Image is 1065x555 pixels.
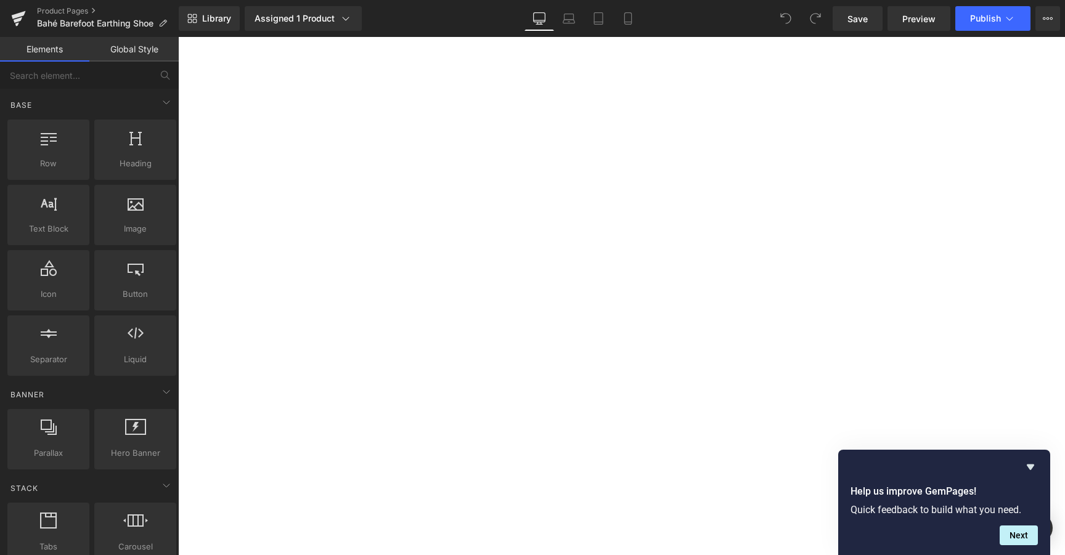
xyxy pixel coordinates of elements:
a: Preview [887,6,950,31]
span: Base [9,99,33,111]
span: Separator [11,353,86,366]
span: Hero Banner [98,447,173,460]
span: Tabs [11,540,86,553]
button: Hide survey [1023,460,1038,474]
p: Quick feedback to build what you need. [851,504,1038,516]
div: Help us improve GemPages! [851,460,1038,545]
span: Publish [970,14,1001,23]
a: Mobile [613,6,643,31]
span: Carousel [98,540,173,553]
h2: Help us improve GemPages! [851,484,1038,499]
button: Undo [773,6,798,31]
span: Liquid [98,353,173,366]
button: Publish [955,6,1030,31]
button: Redo [803,6,828,31]
span: Banner [9,389,46,400]
span: Save [847,12,868,25]
span: Bahé Barefoot Earthing Shoe [37,18,153,28]
div: Assigned 1 Product [255,12,352,25]
span: Row [11,157,86,170]
span: Parallax [11,447,86,460]
span: Button [98,288,173,301]
span: Image [98,222,173,235]
span: Heading [98,157,173,170]
a: Tablet [584,6,613,31]
button: More [1035,6,1060,31]
a: Product Pages [37,6,179,16]
span: Library [202,13,231,24]
span: Preview [902,12,936,25]
a: New Library [179,6,240,31]
a: Laptop [554,6,584,31]
span: Icon [11,288,86,301]
span: Text Block [11,222,86,235]
a: Desktop [524,6,554,31]
a: Global Style [89,37,179,62]
span: Stack [9,482,39,494]
button: Next question [1000,525,1038,545]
